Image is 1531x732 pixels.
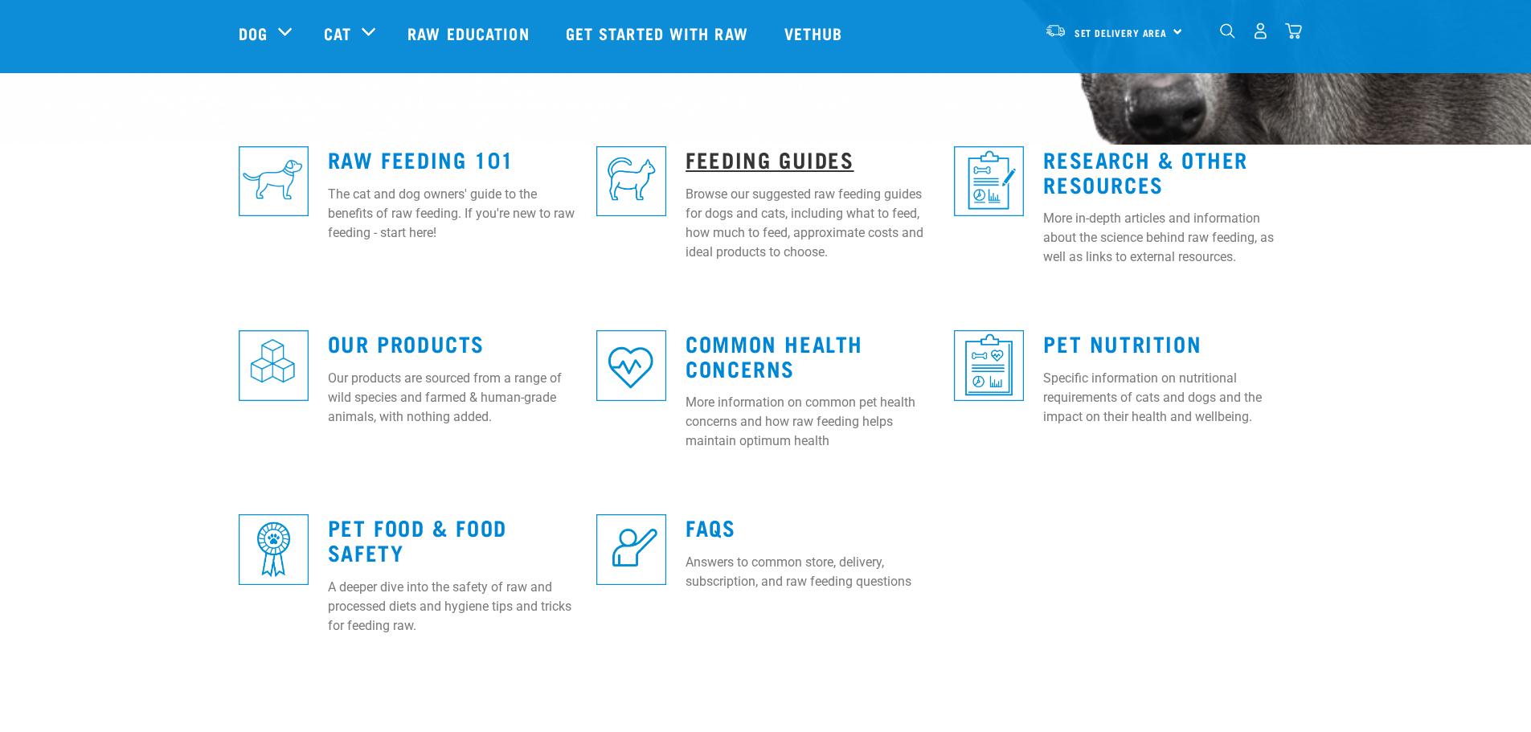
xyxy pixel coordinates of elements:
p: Specific information on nutritional requirements of cats and dogs and the impact on their health ... [1043,369,1292,427]
a: Pet Nutrition [1043,337,1201,349]
img: home-icon-1@2x.png [1220,23,1235,39]
p: The cat and dog owners' guide to the benefits of raw feeding. If you're new to raw feeding - star... [328,185,577,243]
p: A deeper dive into the safety of raw and processed diets and hygiene tips and tricks for feeding ... [328,578,577,636]
img: van-moving.png [1045,23,1066,38]
p: Answers to common store, delivery, subscription, and raw feeding questions [686,553,935,591]
a: Get started with Raw [550,1,768,65]
img: home-icon@2x.png [1285,22,1302,39]
img: re-icons-cubes2-sq-blue.png [239,330,309,400]
a: FAQs [686,521,735,533]
a: Dog [239,21,268,45]
p: More information on common pet health concerns and how raw feeding helps maintain optimum health [686,393,935,451]
img: re-icons-healthcheck1-sq-blue.png [954,146,1024,216]
img: re-icons-heart-sq-blue.png [596,330,666,400]
span: Set Delivery Area [1075,30,1168,35]
img: re-icons-faq-sq-blue.png [596,514,666,584]
img: user.png [1252,22,1269,39]
a: Common Health Concerns [686,337,863,374]
img: re-icons-cat2-sq-blue.png [596,146,666,216]
img: re-icons-dog3-sq-blue.png [239,146,309,216]
a: Vethub [768,1,863,65]
img: re-icons-healthcheck3-sq-blue.png [954,330,1024,400]
a: Raw Feeding 101 [328,153,514,165]
a: Feeding Guides [686,153,854,165]
a: Raw Education [391,1,549,65]
a: Our Products [328,337,485,349]
a: Pet Food & Food Safety [328,521,507,558]
a: Research & Other Resources [1043,153,1248,190]
p: Browse our suggested raw feeding guides for dogs and cats, including what to feed, how much to fe... [686,185,935,262]
a: Cat [324,21,351,45]
p: Our products are sourced from a range of wild species and farmed & human-grade animals, with noth... [328,369,577,427]
img: re-icons-rosette-sq-blue.png [239,514,309,584]
p: More in-depth articles and information about the science behind raw feeding, as well as links to ... [1043,209,1292,267]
